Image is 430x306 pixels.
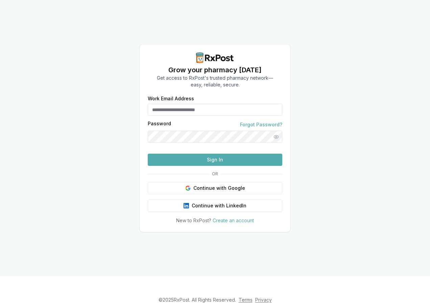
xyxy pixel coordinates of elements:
[148,182,282,194] button: Continue with Google
[148,96,282,101] label: Work Email Address
[193,52,237,63] img: RxPost Logo
[157,65,273,75] h1: Grow your pharmacy [DATE]
[148,154,282,166] button: Sign In
[239,297,253,303] a: Terms
[157,75,273,88] p: Get access to RxPost's trusted pharmacy network— easy, reliable, secure.
[209,171,221,177] span: OR
[184,203,189,208] img: LinkedIn
[148,200,282,212] button: Continue with LinkedIn
[148,121,171,128] label: Password
[213,218,254,223] a: Create an account
[176,218,211,223] span: New to RxPost?
[255,297,272,303] a: Privacy
[240,121,282,128] a: Forgot Password?
[270,131,282,143] button: Show password
[185,185,191,191] img: Google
